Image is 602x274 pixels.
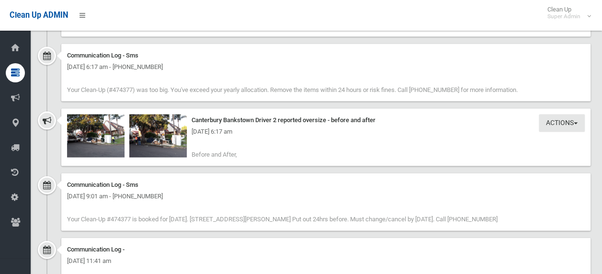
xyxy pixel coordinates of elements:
[67,61,585,73] div: [DATE] 6:17 am - [PHONE_NUMBER]
[547,13,580,20] small: Super Admin
[67,216,498,223] span: Your Clean-Up #474377 is booked for [DATE]. [STREET_ADDRESS][PERSON_NAME] Put out 24hrs before. M...
[67,244,585,255] div: Communication Log -
[67,179,585,191] div: Communication Log - Sms
[67,114,125,158] img: 2025-09-1906.07.57432112912547663355.jpg
[192,151,237,158] span: Before and After,
[10,11,68,20] span: Clean Up ADMIN
[67,255,585,267] div: [DATE] 11:41 am
[543,6,590,20] span: Clean Up
[67,126,585,137] div: [DATE] 6:17 am
[67,86,518,93] span: Your Clean-Up (#474377) was too big. You've exceed your yearly allocation. Remove the items withi...
[129,114,187,158] img: 2025-09-1906.16.218530100859737349963.jpg
[67,191,585,202] div: [DATE] 9:01 am - [PHONE_NUMBER]
[67,50,585,61] div: Communication Log - Sms
[539,114,585,132] button: Actions
[67,114,585,126] div: Canterbury Bankstown Driver 2 reported oversize - before and after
